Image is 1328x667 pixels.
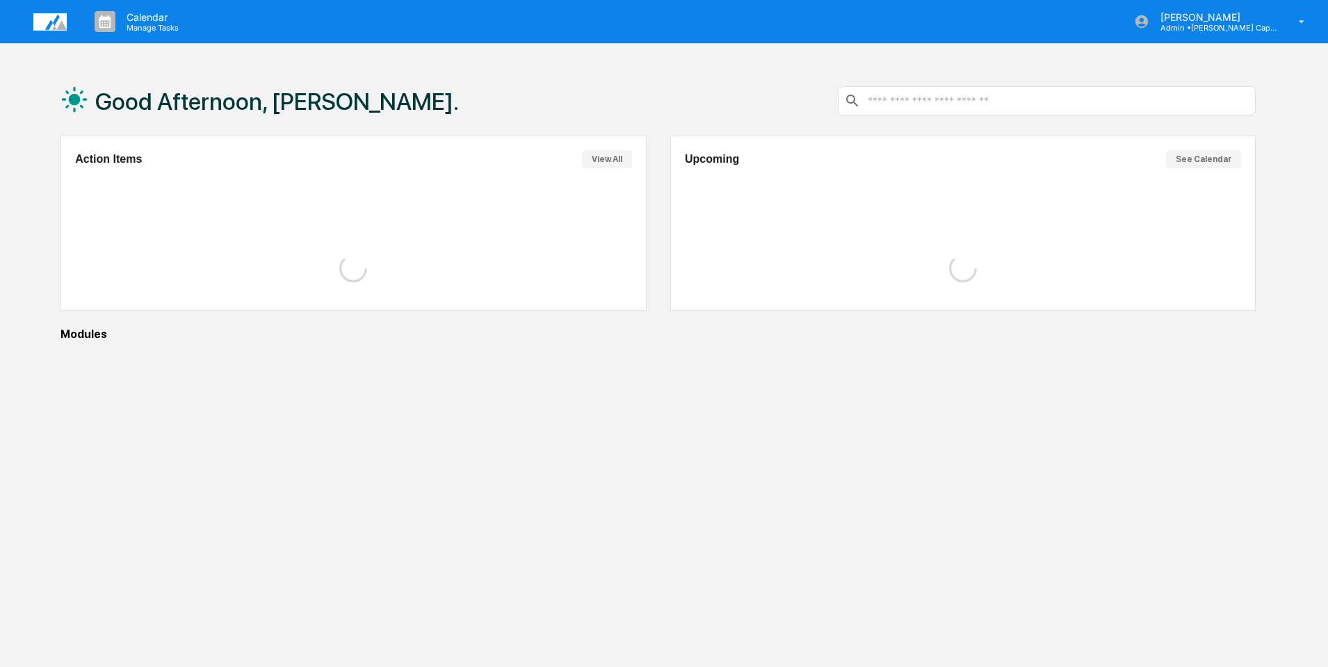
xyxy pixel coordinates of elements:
h1: Good Afternoon, [PERSON_NAME]. [95,88,459,115]
p: Manage Tasks [115,23,186,33]
h2: Upcoming [685,153,739,166]
h2: Action Items [75,153,142,166]
button: View All [582,150,632,168]
p: Admin • [PERSON_NAME] Capital Management [1149,23,1279,33]
img: logo [33,13,67,31]
p: Calendar [115,11,186,23]
div: Modules [60,328,1256,341]
button: See Calendar [1166,150,1241,168]
p: [PERSON_NAME] [1149,11,1279,23]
